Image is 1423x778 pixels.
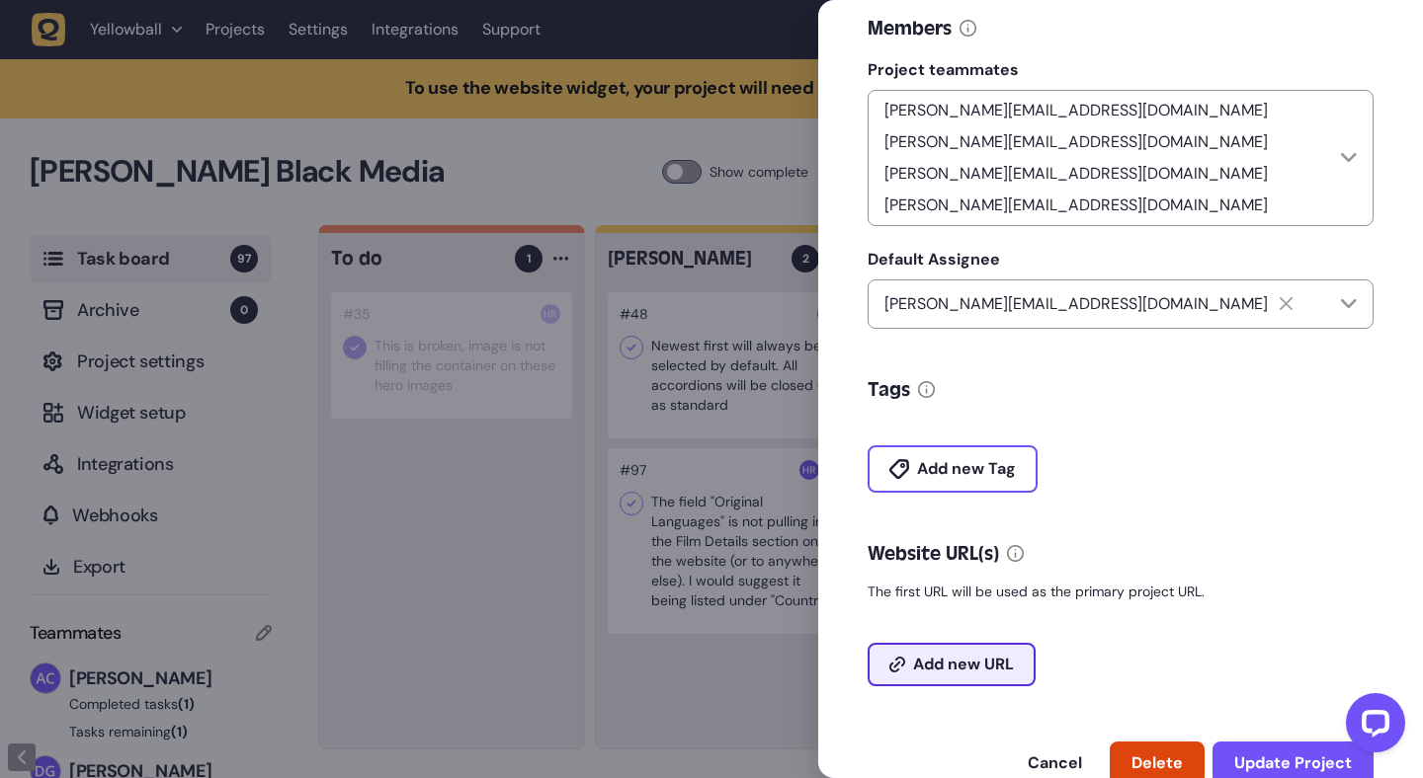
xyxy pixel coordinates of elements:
h5: Members [868,15,952,42]
p: [PERSON_NAME][EMAIL_ADDRESS][DOMAIN_NAME] [877,130,1276,154]
h5: Tags [868,376,910,404]
button: Add new Tag [868,445,1038,493]
h5: Website URL(s) [868,540,999,568]
label: Default Assignee [868,250,1374,270]
p: The first URL will be used as the primary project URL. [868,582,1374,601]
span: Delete [1131,752,1183,773]
button: Add new URL [868,643,1036,686]
span: Cancel [1028,752,1082,773]
iframe: LiveChat chat widget [1330,685,1413,768]
p: [PERSON_NAME][EMAIL_ADDRESS][DOMAIN_NAME] [877,292,1276,316]
p: [PERSON_NAME][EMAIL_ADDRESS][DOMAIN_NAME] [877,99,1276,122]
p: [PERSON_NAME][EMAIL_ADDRESS][DOMAIN_NAME] [877,194,1276,217]
span: Add new Tag [917,461,1016,477]
span: Update Project [1234,752,1352,773]
span: Add new URL [913,657,1014,672]
label: Project teammates [868,60,1374,80]
p: [PERSON_NAME][EMAIL_ADDRESS][DOMAIN_NAME] [877,162,1276,186]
